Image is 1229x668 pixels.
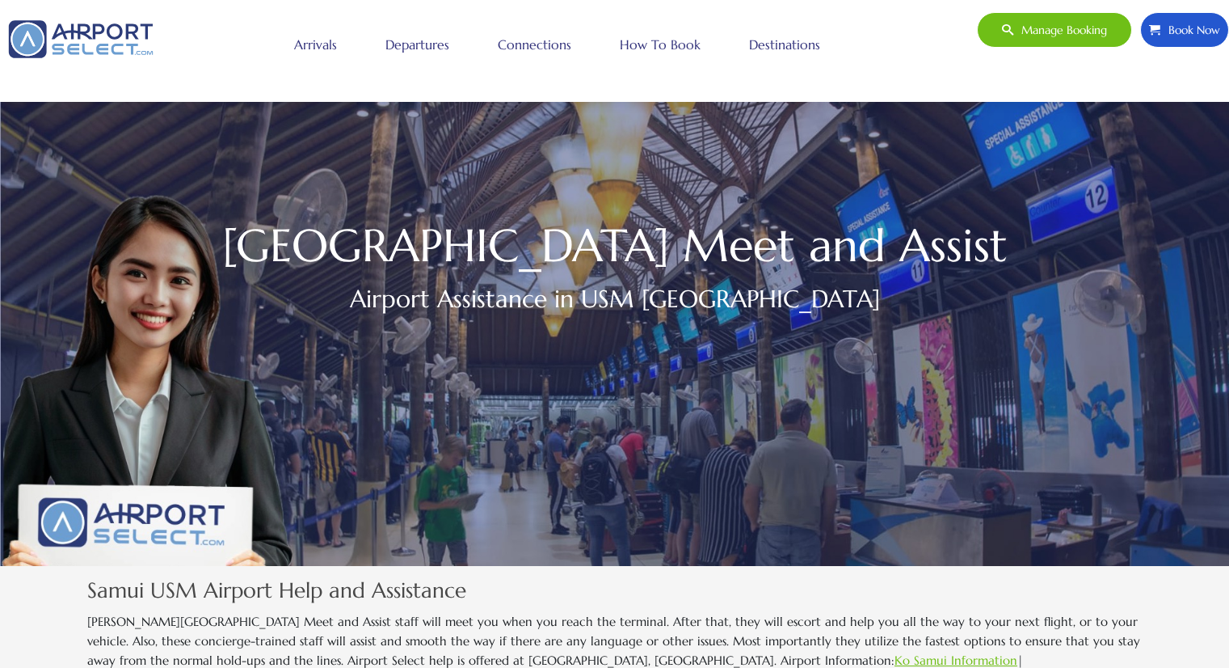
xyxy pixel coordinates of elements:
a: Book Now [1140,12,1229,48]
h2: Airport Assistance in USM [GEOGRAPHIC_DATA] [87,281,1142,317]
span: Manage booking [1013,13,1107,47]
a: Arrivals [290,24,341,65]
a: Connections [494,24,575,65]
a: How to book [616,24,705,65]
a: Destinations [745,24,824,65]
a: Manage booking [977,12,1132,48]
span: Book Now [1160,13,1220,47]
a: Ko Samui Information [894,653,1017,668]
h1: [GEOGRAPHIC_DATA] Meet and Assist [87,227,1142,264]
a: Departures [381,24,453,65]
h3: Samui USM Airport Help and Assistance [87,574,1142,606]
